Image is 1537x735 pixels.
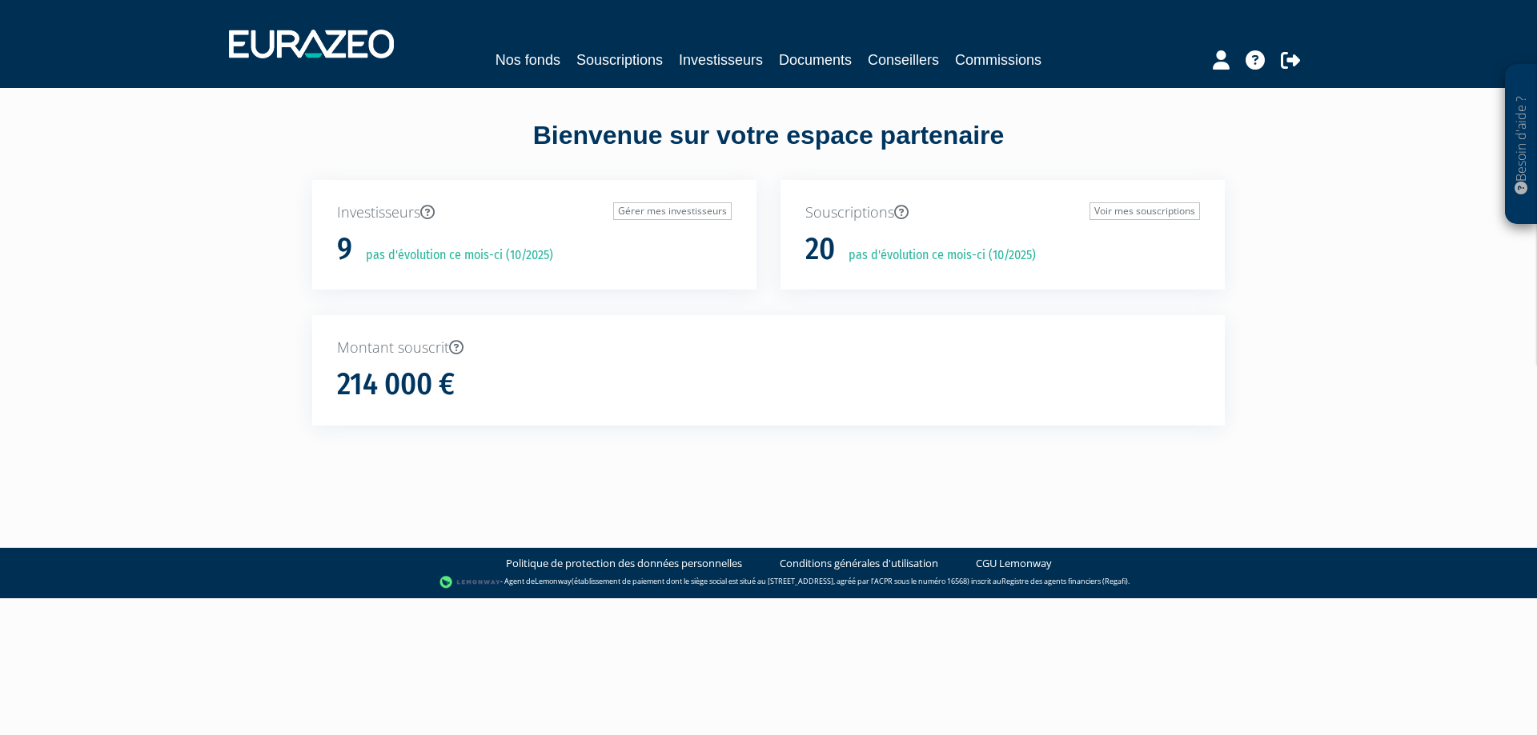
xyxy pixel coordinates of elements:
[496,49,560,71] a: Nos fonds
[779,49,852,71] a: Documents
[16,574,1521,590] div: - Agent de (établissement de paiement dont le siège social est situé au [STREET_ADDRESS], agréé p...
[576,49,663,71] a: Souscriptions
[955,49,1041,71] a: Commissions
[439,574,501,590] img: logo-lemonway.png
[837,246,1036,265] p: pas d'évolution ce mois-ci (10/2025)
[679,49,763,71] a: Investisseurs
[300,118,1237,180] div: Bienvenue sur votre espace partenaire
[337,202,732,223] p: Investisseurs
[535,576,572,586] a: Lemonway
[780,556,938,571] a: Conditions générales d'utilisation
[1001,576,1128,586] a: Registre des agents financiers (Regafi)
[1512,73,1531,217] p: Besoin d'aide ?
[229,30,394,58] img: 1732889491-logotype_eurazeo_blanc_rvb.png
[337,368,455,401] h1: 214 000 €
[613,202,732,220] a: Gérer mes investisseurs
[1090,202,1200,220] a: Voir mes souscriptions
[868,49,939,71] a: Conseillers
[976,556,1052,571] a: CGU Lemonway
[506,556,742,571] a: Politique de protection des données personnelles
[805,233,835,266] h1: 20
[337,233,352,266] h1: 9
[805,202,1200,223] p: Souscriptions
[355,246,553,265] p: pas d'évolution ce mois-ci (10/2025)
[337,338,1200,358] p: Montant souscrit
